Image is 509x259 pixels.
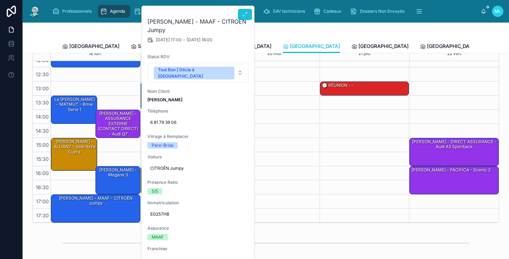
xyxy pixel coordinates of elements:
a: Rack [232,5,259,18]
a: Agenda Technicien [131,5,187,18]
a: [GEOGRAPHIC_DATA] [283,40,340,53]
span: Dossiers Non Envoyés [360,8,404,14]
div: scrollable content [47,4,481,19]
span: [GEOGRAPHIC_DATA] [69,43,119,50]
div: [PERSON_NAME] - PACIFICA - scenic 2 [410,167,498,194]
span: 14:30 [34,128,51,134]
div: [PERSON_NAME] - DIRECT ASSURANCE - bmw x1 [141,167,230,194]
a: Cadeaux [311,5,346,18]
span: Assurance [147,225,249,231]
span: Franchise [147,246,249,252]
a: RDV Annulés [188,5,231,18]
span: 17:30 [34,212,51,218]
span: Nom Client [147,89,249,94]
div: [PERSON_NAME] - MAAF - CITROËN Jumpy [51,195,140,222]
a: Professionnels [50,5,96,18]
div: [PERSON_NAME] - PACIFICA - scenic 2 [411,167,491,173]
span: 13:30 [34,100,51,106]
span: Voiture [147,154,249,160]
div: [PERSON_NAME] - ASSURANCE EXTERNE (CONTACT DIRECT) - Audi q7 [97,110,139,137]
span: CITROËN Jumpy [150,165,246,171]
div: [PERSON_NAME] - Megane 3 [96,167,140,194]
span: [GEOGRAPHIC_DATA] [290,43,340,50]
span: Statut RDV [147,54,249,60]
div: MAAF [152,234,164,240]
button: 18 lun. [89,47,102,61]
span: - [183,37,185,43]
img: App logo [28,6,41,17]
span: Professionnels [62,8,92,14]
a: Saint-Orens [131,40,166,54]
strong: [PERSON_NAME] [147,97,182,102]
button: 21 jeu. [358,47,371,61]
button: 20 mer. [267,47,283,61]
span: Vitrage à Remplacer [147,134,249,139]
span: Saint-Orens [138,43,166,50]
div: [PERSON_NAME] - Megane 3 [97,167,139,179]
div: [PERSON_NAME] - ALLIANZ - Seat Ibiza Cupra [52,139,96,155]
span: 13:00 [34,85,51,91]
a: Agenda [98,5,130,18]
span: [GEOGRAPHIC_DATA] [427,43,477,50]
a: [GEOGRAPHIC_DATA] [62,40,119,54]
div: [PERSON_NAME] - ASSURANCE EXTERNE (CONTACT DIRECT) - Audi q7 [96,110,140,138]
span: 12:30 [34,71,51,77]
div: [PERSON_NAME] - MAAF - CITROËN Jumpy [52,195,140,207]
span: 16:30 [34,184,51,190]
span: Téléphone [147,108,249,114]
span: 15:30 [34,156,51,162]
span: Agenda [110,8,125,14]
div: Tout Bon | Décla à [GEOGRAPHIC_DATA] [158,67,230,79]
span: Immatriculation [147,200,249,206]
div: Fourc Dorian - AXA - Peugeot 207 [141,82,230,109]
a: Dossiers Non Envoyés [348,5,409,18]
a: [GEOGRAPHIC_DATA] [420,40,477,54]
div: 🕒 RÉUNION - - [321,82,355,89]
span: SAV techniciens [273,8,305,14]
span: Présence Ratio [147,180,249,185]
span: [DATE] 17:00 [156,37,182,43]
div: Le [PERSON_NAME] - MATMUT - Bmw serie 1 [52,96,96,113]
div: [PERSON_NAME] - ALLIANZ - Seat Ibiza Cupra [51,138,97,170]
button: Select Button [148,63,249,83]
span: ML [495,8,501,14]
span: [GEOGRAPHIC_DATA] [358,43,409,50]
span: 17:00 [34,198,51,204]
span: Cadeaux [323,8,341,14]
span: 16:00 [34,170,51,176]
span: EG257HB [150,211,246,217]
a: SAV techniciens [261,5,310,18]
div: [PERSON_NAME] - DIRECT ASSURANCE - Audi A3 Sportback [411,139,498,150]
div: [PERSON_NAME] - DIRECT ASSURANCE - Audi A3 Sportback [410,138,498,166]
span: [DATE] 18:00 [187,37,212,43]
button: 22 ven. [447,47,462,61]
span: 15:00 [34,142,51,148]
div: 5/5 [152,188,158,194]
div: Pare-Brise [152,142,174,149]
span: 6 81 79 39 06 [150,120,246,125]
h2: [PERSON_NAME] - MAAF - CITROËN Jumpy [147,17,249,34]
a: [GEOGRAPHIC_DATA] [351,40,409,54]
div: Le [PERSON_NAME] - MATMUT - Bmw serie 1 [51,96,97,124]
span: 12:00 [34,57,51,63]
div: 🕒 RÉUNION - - [320,82,409,95]
span: 14:00 [34,114,51,120]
